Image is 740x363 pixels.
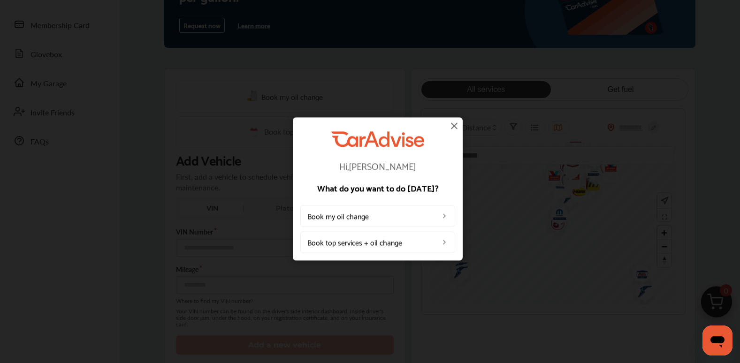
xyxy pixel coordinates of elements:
[331,131,424,147] img: CarAdvise Logo
[449,120,460,131] img: close-icon.a004319c.svg
[441,239,448,246] img: left_arrow_icon.0f472efe.svg
[300,232,455,253] a: Book top services + oil change
[300,161,455,171] p: Hi, [PERSON_NAME]
[300,205,455,227] a: Book my oil change
[300,184,455,192] p: What do you want to do [DATE]?
[702,325,732,355] iframe: Button to launch messaging window, conversation in progress
[441,212,448,220] img: left_arrow_icon.0f472efe.svg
